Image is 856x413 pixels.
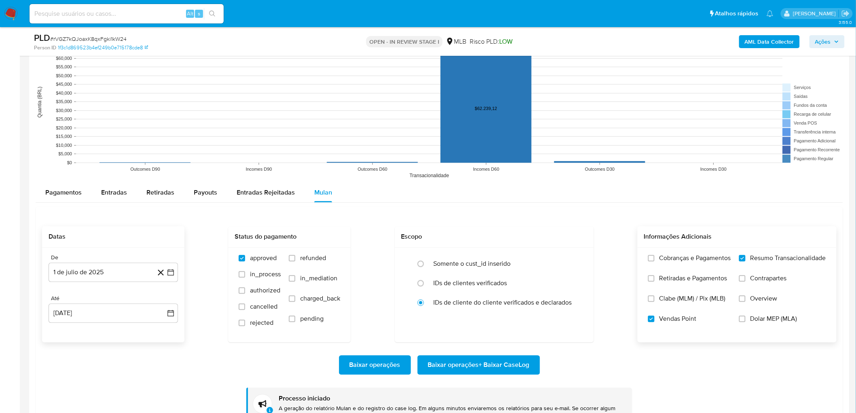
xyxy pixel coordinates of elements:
span: Risco PLD: [470,37,513,46]
input: Pesquise usuários ou casos... [30,8,224,19]
a: Notificações [767,10,773,17]
span: 3.155.0 [839,19,852,25]
span: Alt [187,10,193,17]
a: Sair [841,9,850,18]
span: LOW [499,37,513,46]
p: leticia.siqueira@mercadolivre.com [793,10,839,17]
button: Ações [809,35,845,48]
b: AML Data Collector [745,35,794,48]
button: search-icon [204,8,220,19]
button: AML Data Collector [739,35,800,48]
span: Ações [815,35,831,48]
b: PLD [34,31,50,44]
a: 1f3c1d869523b4ef249b0e715178cde8 [58,44,148,51]
div: MLB [446,37,466,46]
b: Person ID [34,44,56,51]
span: Atalhos rápidos [715,9,759,18]
span: s [198,10,200,17]
p: OPEN - IN REVIEW STAGE I [366,36,443,47]
span: # rVGZ7kQJoaxK8qxFgki1kW24 [50,35,127,43]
